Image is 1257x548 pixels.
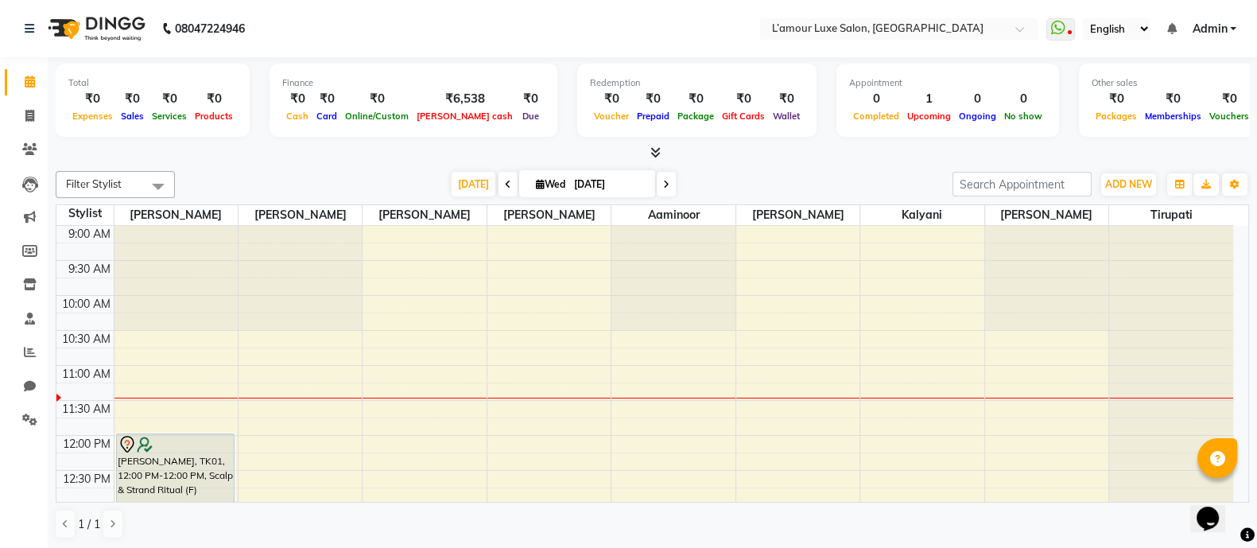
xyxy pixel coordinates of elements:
[590,111,633,122] span: Voucher
[1141,111,1205,122] span: Memberships
[452,172,495,196] span: [DATE]
[363,205,486,225] span: [PERSON_NAME]
[633,90,673,108] div: ₹0
[312,111,341,122] span: Card
[59,401,114,418] div: 11:30 AM
[673,111,718,122] span: Package
[590,76,804,90] div: Redemption
[532,178,569,190] span: Wed
[59,331,114,348] div: 10:30 AM
[282,111,312,122] span: Cash
[175,6,245,51] b: 08047224946
[413,111,517,122] span: [PERSON_NAME] cash
[66,177,122,190] span: Filter Stylist
[282,90,312,108] div: ₹0
[65,226,114,243] div: 9:00 AM
[341,111,413,122] span: Online/Custom
[60,471,114,488] div: 12:30 PM
[114,205,238,225] span: [PERSON_NAME]
[1190,484,1241,532] iframe: chat widget
[955,90,1000,108] div: 0
[68,111,117,122] span: Expenses
[611,205,735,225] span: Aaminoor
[718,90,769,108] div: ₹0
[1109,205,1233,225] span: Tirupati
[903,111,955,122] span: Upcoming
[59,296,114,313] div: 10:00 AM
[191,90,237,108] div: ₹0
[413,90,517,108] div: ₹6,538
[148,90,191,108] div: ₹0
[148,111,191,122] span: Services
[517,90,545,108] div: ₹0
[1192,21,1227,37] span: Admin
[56,205,114,222] div: Stylist
[673,90,718,108] div: ₹0
[1000,90,1046,108] div: 0
[1105,178,1152,190] span: ADD NEW
[569,173,649,196] input: 2025-09-03
[736,205,859,225] span: [PERSON_NAME]
[849,76,1046,90] div: Appointment
[860,205,983,225] span: Kalyani
[1092,90,1141,108] div: ₹0
[590,90,633,108] div: ₹0
[769,90,804,108] div: ₹0
[952,172,1092,196] input: Search Appointment
[1205,111,1253,122] span: Vouchers
[849,111,903,122] span: Completed
[487,205,611,225] span: [PERSON_NAME]
[191,111,237,122] span: Products
[518,111,543,122] span: Due
[117,434,235,502] div: [PERSON_NAME], TK01, 12:00 PM-12:00 PM, Scalp & Strand Ritual (F)
[239,205,362,225] span: [PERSON_NAME]
[68,90,117,108] div: ₹0
[1205,90,1253,108] div: ₹0
[769,111,804,122] span: Wallet
[68,76,237,90] div: Total
[312,90,341,108] div: ₹0
[117,90,148,108] div: ₹0
[60,436,114,453] div: 12:00 PM
[1101,173,1156,196] button: ADD NEW
[985,205,1108,225] span: [PERSON_NAME]
[1141,90,1205,108] div: ₹0
[65,261,114,278] div: 9:30 AM
[282,76,545,90] div: Finance
[1092,111,1141,122] span: Packages
[955,111,1000,122] span: Ongoing
[117,111,148,122] span: Sales
[78,516,100,533] span: 1 / 1
[41,6,149,51] img: logo
[59,366,114,383] div: 11:00 AM
[633,111,673,122] span: Prepaid
[1000,111,1046,122] span: No show
[718,111,769,122] span: Gift Cards
[903,90,955,108] div: 1
[849,90,903,108] div: 0
[341,90,413,108] div: ₹0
